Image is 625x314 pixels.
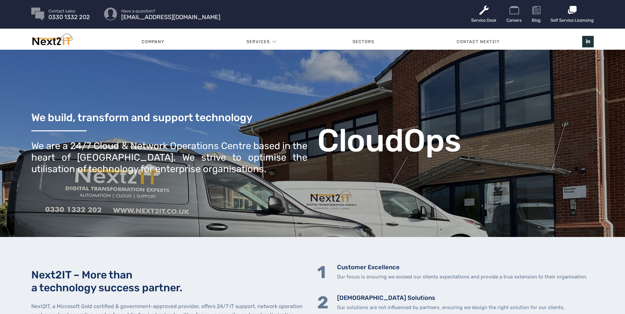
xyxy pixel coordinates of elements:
b: CloudOps [317,122,461,160]
a: Have a question? [EMAIL_ADDRESS][DOMAIN_NAME] [121,9,220,19]
a: Sectors [311,32,415,52]
p: Our focus is ensuring we exceed our clients expectations and provide a true extension to their or... [337,273,587,281]
a: Company [100,32,205,52]
span: Contact sales [48,9,90,13]
span: 0330 1332 202 [48,15,90,19]
h5: [DEMOGRAPHIC_DATA] Solutions [337,294,565,302]
span: [EMAIL_ADDRESS][DOMAIN_NAME] [121,15,220,19]
a: Contact Next2IT [415,32,541,52]
a: Contact sales 0330 1332 202 [48,9,90,19]
h2: Next2IT – More than a technology success partner. [31,269,308,294]
p: Our solutions are not influenced by partners, ensuring we design the right solution for our clients. [337,304,565,311]
span: Have a question? [121,9,220,13]
img: Next2IT [31,34,72,48]
h5: Customer Excellence [337,263,587,272]
div: We are a 24/7 Cloud & Network Operations Centre based in the heart of [GEOGRAPHIC_DATA]. We striv... [31,140,308,174]
h3: We build, transform and support technology [31,112,308,123]
a: Services [246,32,270,52]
